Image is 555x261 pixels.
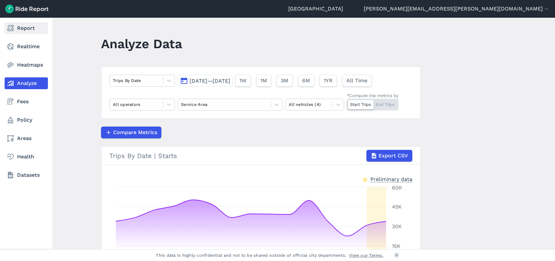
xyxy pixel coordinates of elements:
button: [DATE]—[DATE] [177,75,233,87]
button: 3M [277,75,293,87]
span: 1M [260,77,267,85]
a: Report [5,22,48,34]
a: Fees [5,96,48,108]
a: Health [5,151,48,163]
div: *Compute trip metrics by [347,92,399,99]
h1: Analyze Data [101,35,182,53]
button: [PERSON_NAME][EMAIL_ADDRESS][PERSON_NAME][DOMAIN_NAME] [364,5,550,13]
tspan: 30K [392,223,402,230]
a: View our Terms. [349,252,383,258]
tspan: 15K [392,243,401,249]
div: Trips By Date | Starts [109,150,412,162]
a: Analyze [5,77,48,89]
tspan: 60K [392,185,402,191]
span: 3M [281,77,288,85]
span: Export CSV [379,152,408,160]
button: 1M [256,75,271,87]
a: Datasets [5,169,48,181]
span: 1W [239,77,247,85]
span: All Time [346,77,367,85]
a: Policy [5,114,48,126]
span: Compare Metrics [113,129,157,136]
button: 6M [298,75,314,87]
span: [DATE]—[DATE] [190,78,230,84]
a: Areas [5,132,48,144]
img: Ride Report [5,5,49,13]
button: 1YR [319,75,337,87]
div: Preliminary data [370,175,412,182]
button: Export CSV [366,150,412,162]
span: 1YR [324,77,333,85]
tspan: 45K [392,204,402,210]
button: All Time [342,75,372,87]
span: 6M [302,77,310,85]
a: Heatmaps [5,59,48,71]
a: [GEOGRAPHIC_DATA] [288,5,343,13]
a: Realtime [5,41,48,52]
button: Compare Metrics [101,127,161,138]
button: 1W [235,75,251,87]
